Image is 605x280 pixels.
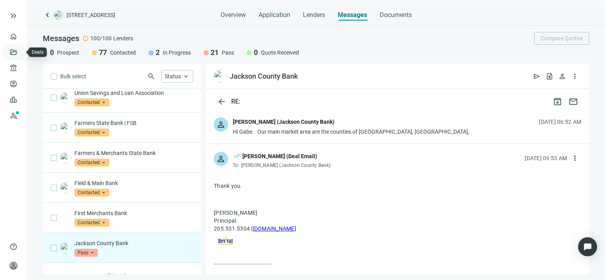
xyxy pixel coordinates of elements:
span: Contacted [74,129,109,136]
span: Quote Received [261,49,299,57]
button: Compare Quotes [534,32,589,45]
p: Union Savings and Loan Association [74,89,193,97]
p: Field & Main Bank [74,179,193,187]
span: Application [259,11,290,19]
div: Jackson County Bank [230,72,298,81]
button: keyboard_double_arrow_right [9,11,18,21]
span: account_balance [10,64,15,72]
span: keyboard_arrow_up [183,73,190,80]
span: arrow_back [217,97,226,106]
span: Overview [221,11,246,19]
button: person [556,70,569,83]
span: archive [553,97,562,106]
span: Contacted [74,98,109,106]
img: deal-logo [54,10,63,20]
span: [STREET_ADDRESS] [67,11,115,19]
span: Lenders [113,34,133,42]
span: Contacted [110,49,136,57]
p: Jackson County Bank [74,239,193,247]
button: archive [550,94,565,110]
button: more_vert [569,152,581,165]
span: person [216,120,226,129]
p: First Merchants Bank [74,209,193,217]
span: person [558,72,566,80]
span: Bulk select [60,72,86,81]
button: request_quote [543,70,556,83]
span: [PERSON_NAME] (Jackson County Bank) [241,163,331,168]
span: help [10,243,17,251]
a: keyboard_arrow_left [43,10,52,20]
span: search [147,72,155,80]
span: 0 [50,48,54,57]
span: more_vert [571,72,579,80]
span: done_all [233,152,241,162]
img: db6f25dc-7808-43be-a3fa-a4f2103cb24d [60,182,71,193]
div: To: [233,162,333,168]
span: Prospect [57,49,79,57]
span: Pass [74,249,98,257]
span: Pass [222,49,234,57]
span: request_quote [546,72,554,80]
p: Farmers State Bank | FSB [74,119,193,127]
img: bffce836-2238-432d-9989-e21f7a2d5b48 [214,70,226,83]
img: bffce836-2238-432d-9989-e21f7a2d5b48 [60,242,71,254]
span: Lenders [303,11,325,19]
span: Status [165,73,181,79]
img: 2c88e664-cc96-4e2a-8fbd-3b21eda509da [60,122,71,133]
span: Load more [113,272,139,279]
button: more_vert [569,70,581,83]
div: [DATE] 09:53 AM [525,154,567,163]
span: 21 [211,48,219,57]
span: 100/100 [90,34,112,42]
span: Contacted [74,219,109,227]
span: error [82,35,89,42]
p: Farmers & Merchants State Bank [74,149,193,157]
span: person [216,154,226,164]
span: mail [569,97,578,106]
span: more_vert [571,154,579,162]
button: mail [565,94,581,110]
div: [DATE] 06:52 AM [539,117,581,126]
span: Messages [338,11,367,19]
span: person [10,262,17,270]
div: RE: [230,98,242,106]
div: [PERSON_NAME] (Deal Email) [242,152,317,161]
img: ddcc0ba9-5258-4ad9-b325-d1657596f37e [60,152,71,163]
div: [PERSON_NAME] (Jackson County Bank) [233,117,335,126]
div: Open Intercom Messenger [578,237,597,256]
button: arrow_back [214,94,230,110]
img: f65f725e-21d4-45c2-8664-a03668ea156b [60,92,71,103]
span: Messages [43,34,79,43]
button: send [531,70,543,83]
span: Documents [380,11,412,19]
span: Contacted [74,159,109,166]
span: 77 [99,48,107,57]
span: 0 [254,48,258,57]
span: 2 [156,48,160,57]
span: send [533,72,541,80]
div: Hi Gabe. Our main market area are the counties of [GEOGRAPHIC_DATA], [GEOGRAPHIC_DATA], [233,128,469,136]
span: In Progress [163,49,191,57]
span: Contacted [74,189,109,197]
span: sync [105,272,111,279]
